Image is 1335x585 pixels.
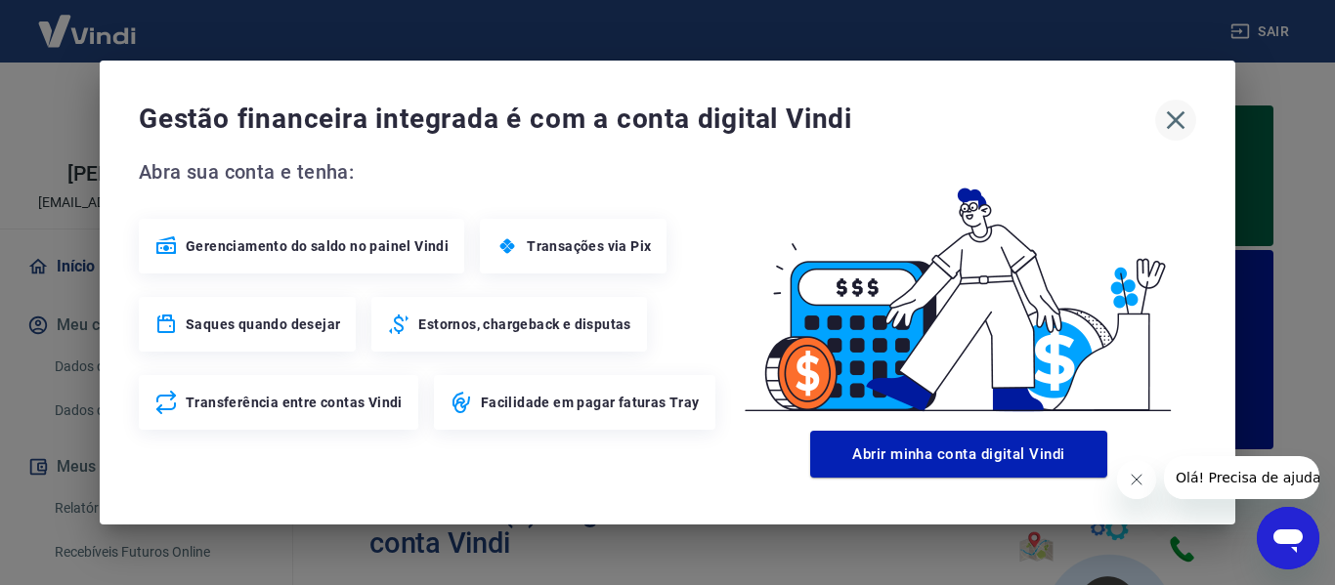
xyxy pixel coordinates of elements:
span: Gestão financeira integrada é com a conta digital Vindi [139,100,1155,139]
span: Olá! Precisa de ajuda? [12,14,164,29]
span: Facilidade em pagar faturas Tray [481,393,700,412]
span: Abra sua conta e tenha: [139,156,721,188]
iframe: Mensagem da empresa [1164,456,1319,499]
iframe: Botão para abrir a janela de mensagens [1257,507,1319,569]
span: Saques quando desejar [186,314,340,334]
img: Good Billing [721,156,1196,423]
button: Abrir minha conta digital Vindi [810,431,1107,478]
span: Transações via Pix [527,236,651,256]
span: Gerenciamento do saldo no painel Vindi [186,236,449,256]
iframe: Fechar mensagem [1117,460,1156,499]
span: Transferência entre contas Vindi [186,393,403,412]
span: Estornos, chargeback e disputas [418,314,630,334]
